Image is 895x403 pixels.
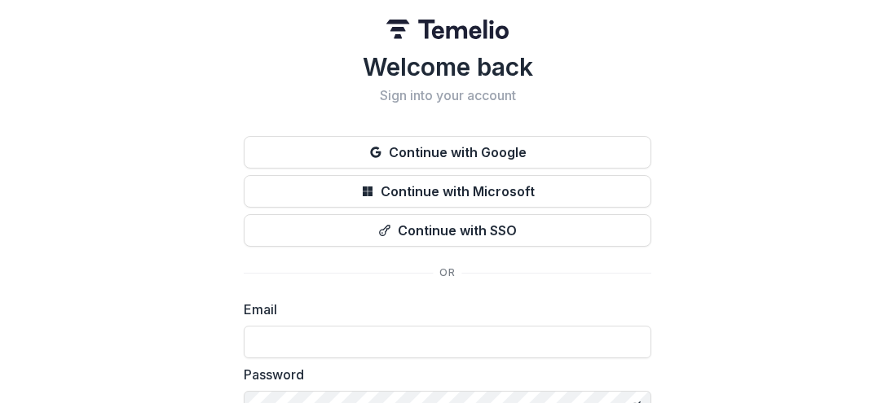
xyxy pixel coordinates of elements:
[244,52,651,81] h1: Welcome back
[386,20,509,39] img: Temelio
[244,300,641,319] label: Email
[244,365,641,384] label: Password
[244,136,651,169] button: Continue with Google
[244,214,651,247] button: Continue with SSO
[244,175,651,208] button: Continue with Microsoft
[244,88,651,103] h2: Sign into your account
